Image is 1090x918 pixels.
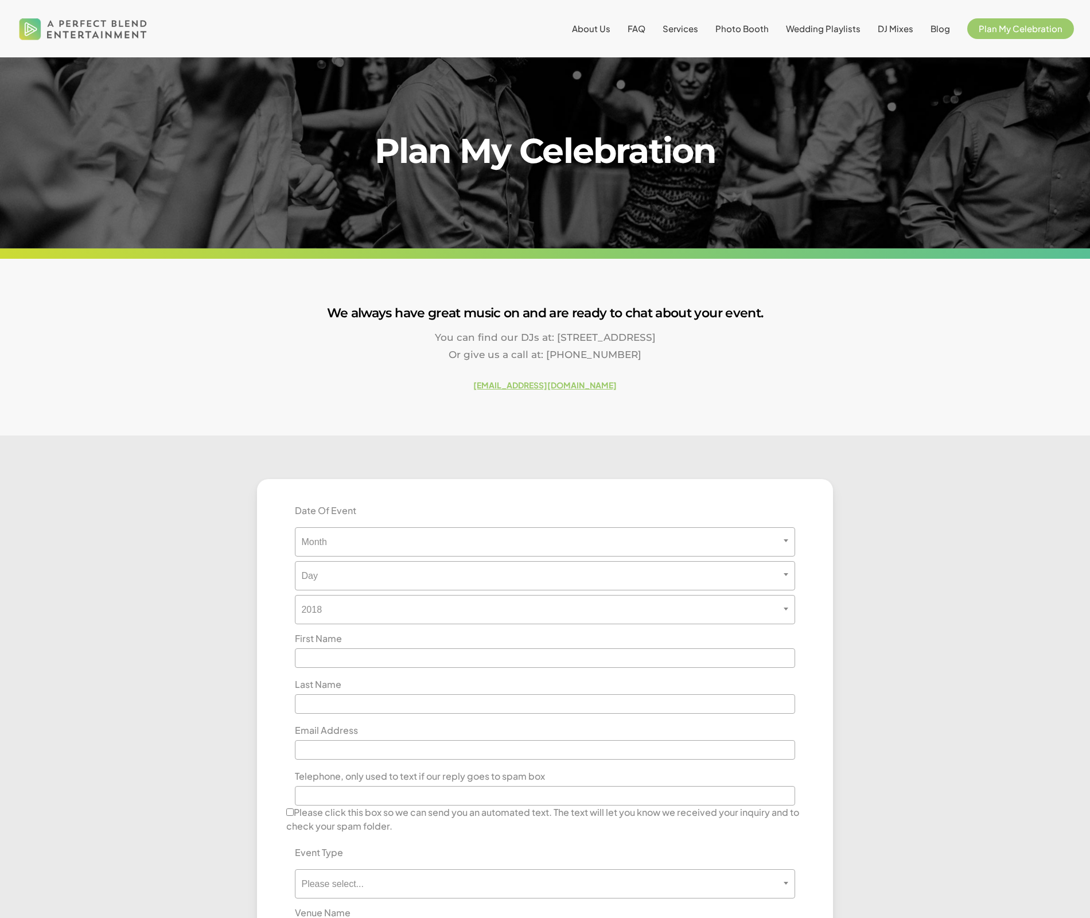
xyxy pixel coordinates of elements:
input: Please click this box so we can send you an automated text. The text will let you know we receive... [286,808,294,816]
span: Please select... [295,878,794,889]
a: FAQ [628,24,645,33]
label: Telephone, only used to text if our reply goes to spam box [286,769,554,783]
label: Email Address [286,723,367,737]
h1: Plan My Celebration [257,134,832,168]
span: Day [295,570,794,581]
span: Month [295,536,794,547]
span: Or give us a call at: [PHONE_NUMBER] [449,349,641,360]
label: Event Type [286,846,352,859]
a: About Us [572,24,610,33]
label: Last Name [286,678,350,691]
span: Month [295,527,795,557]
a: Services [663,24,698,33]
span: Wedding Playlists [786,23,861,34]
img: A Perfect Blend Entertainment [16,8,150,49]
a: DJ Mixes [878,24,913,33]
a: Wedding Playlists [786,24,861,33]
a: Plan My Celebration [967,24,1074,33]
span: Day [295,561,795,590]
span: About Us [572,23,610,34]
span: 2018 [295,595,795,624]
span: You can find our DJs at: [STREET_ADDRESS] [435,332,656,343]
span: 2018 [295,604,794,615]
span: Services [663,23,698,34]
a: Blog [931,24,950,33]
span: Plan My Celebration [979,23,1062,34]
span: Please select... [295,869,795,898]
span: FAQ [628,23,645,34]
label: Please click this box so we can send you an automated text. The text will let you know we receive... [286,806,803,833]
a: Photo Booth [715,24,769,33]
span: DJ Mixes [878,23,913,34]
span: Blog [931,23,950,34]
span: Photo Booth [715,23,769,34]
label: Date Of Event [286,504,365,518]
a: [EMAIL_ADDRESS][DOMAIN_NAME] [473,380,617,390]
label: First Name [286,632,351,645]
